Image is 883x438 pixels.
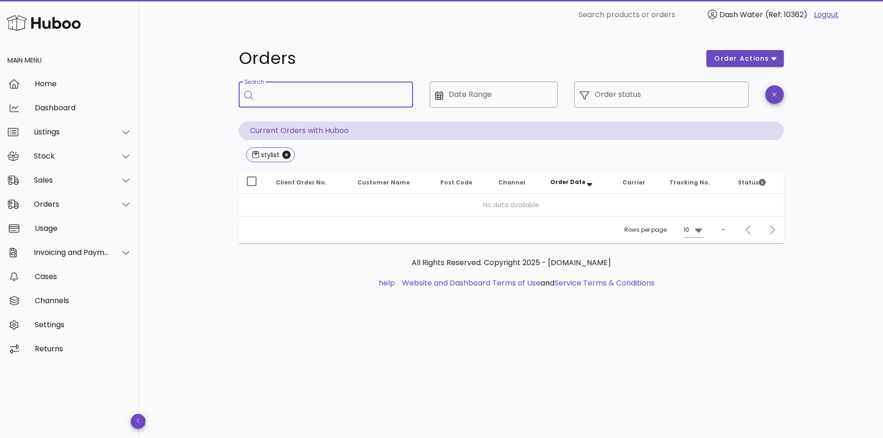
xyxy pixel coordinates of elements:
[684,222,704,237] div: 10Rows per page:
[34,176,109,184] div: Sales
[615,171,661,194] th: Carrier
[34,127,109,136] div: Listings
[624,216,704,243] div: Rows per page:
[34,200,109,209] div: Orders
[6,13,81,33] img: Huboo Logo
[498,178,525,186] span: Channel
[239,194,784,216] td: No data available
[35,272,132,281] div: Cases
[246,257,776,268] p: All Rights Reserved. Copyright 2025 - [DOMAIN_NAME]
[350,171,433,194] th: Customer Name
[35,79,132,88] div: Home
[35,296,132,305] div: Channels
[714,54,769,63] span: order actions
[35,344,132,353] div: Returns
[402,278,540,288] a: Website and Dashboard Terms of Use
[440,178,472,186] span: Post Code
[433,171,491,194] th: Post Code
[662,171,731,194] th: Tracking No.
[722,226,725,234] div: –
[239,50,696,67] h1: Orders
[268,171,350,194] th: Client Order No.
[491,171,543,194] th: Channel
[765,9,807,20] span: (Ref: 10362)
[35,320,132,329] div: Settings
[379,278,395,288] a: help
[543,171,615,194] th: Order Date: Sorted descending. Activate to remove sorting.
[35,103,132,112] div: Dashboard
[244,79,264,86] label: Search
[259,150,280,159] div: stylist
[731,171,783,194] th: Status
[738,178,766,186] span: Status
[814,9,839,20] a: Logout
[623,178,645,186] span: Carrier
[357,178,410,186] span: Customer Name
[706,50,783,67] button: order actions
[550,178,585,186] span: Order Date
[719,9,763,20] span: Dash Water
[282,151,291,159] button: Close
[684,226,689,234] div: 10
[399,278,654,289] li: and
[35,224,132,233] div: Usage
[669,178,710,186] span: Tracking No.
[34,248,109,257] div: Invoicing and Payments
[554,278,654,288] a: Service Terms & Conditions
[276,178,327,186] span: Client Order No.
[239,121,784,140] p: Current Orders with Huboo
[34,152,109,160] div: Stock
